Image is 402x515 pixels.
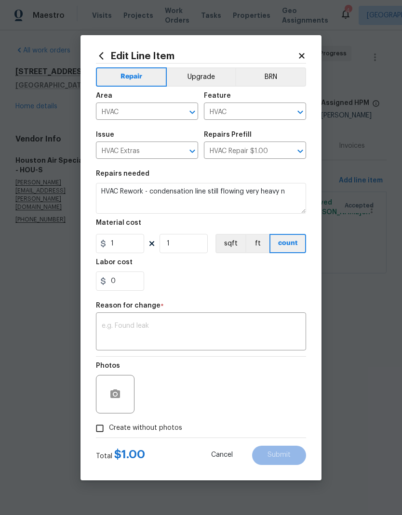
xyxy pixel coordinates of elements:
span: Cancel [211,451,233,459]
button: sqft [215,234,245,253]
button: Open [294,105,307,119]
h5: Material cost [96,219,141,226]
h2: Edit Line Item [96,51,297,61]
h5: Reason for change [96,302,161,309]
button: BRN [235,67,306,87]
span: Create without photos [109,423,182,433]
button: ft [245,234,269,253]
h5: Repairs needed [96,170,149,177]
div: Total [96,450,145,461]
span: Submit [268,451,291,459]
button: Open [186,144,199,158]
h5: Labor cost [96,259,133,266]
textarea: HVAC Rework - condensation line still flowing very heavy n [96,183,306,214]
h5: Issue [96,131,114,138]
button: Open [294,144,307,158]
h5: Photos [96,362,120,369]
button: count [269,234,306,253]
button: Upgrade [167,67,236,87]
button: Repair [96,67,167,87]
button: Cancel [196,446,248,465]
span: $ 1.00 [114,449,145,460]
h5: Area [96,92,112,99]
button: Submit [252,446,306,465]
h5: Repairs Prefill [204,131,252,138]
h5: Feature [204,92,231,99]
button: Open [186,105,199,119]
